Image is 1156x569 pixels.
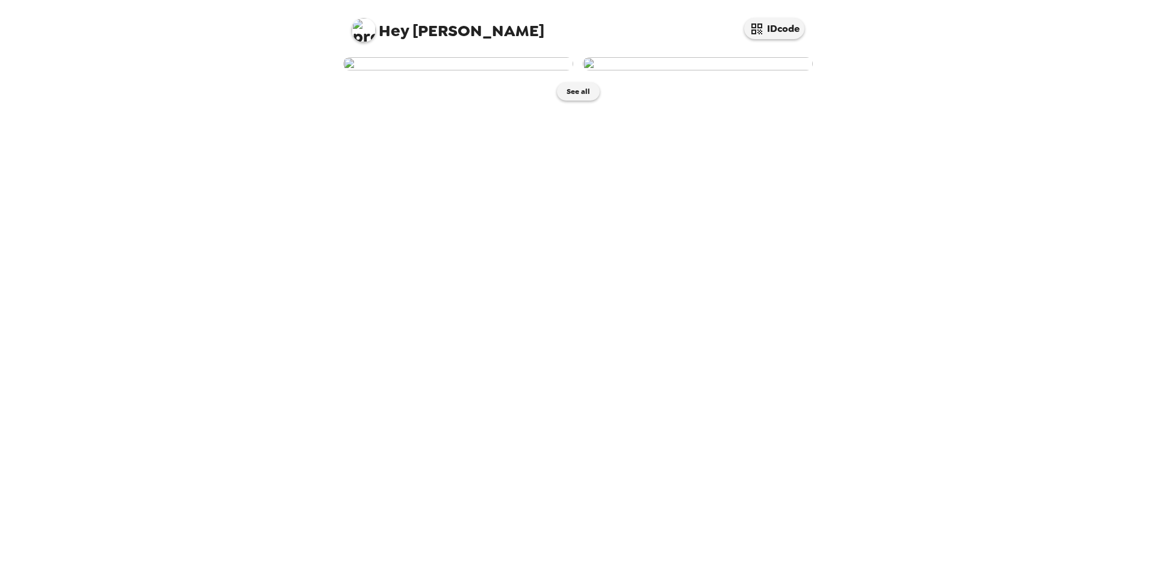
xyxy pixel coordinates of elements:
[352,12,544,39] span: [PERSON_NAME]
[379,20,409,42] span: Hey
[343,57,573,70] img: user-274588
[744,18,804,39] button: IDcode
[557,82,600,101] button: See all
[352,18,376,42] img: profile pic
[583,57,813,70] img: user-274584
